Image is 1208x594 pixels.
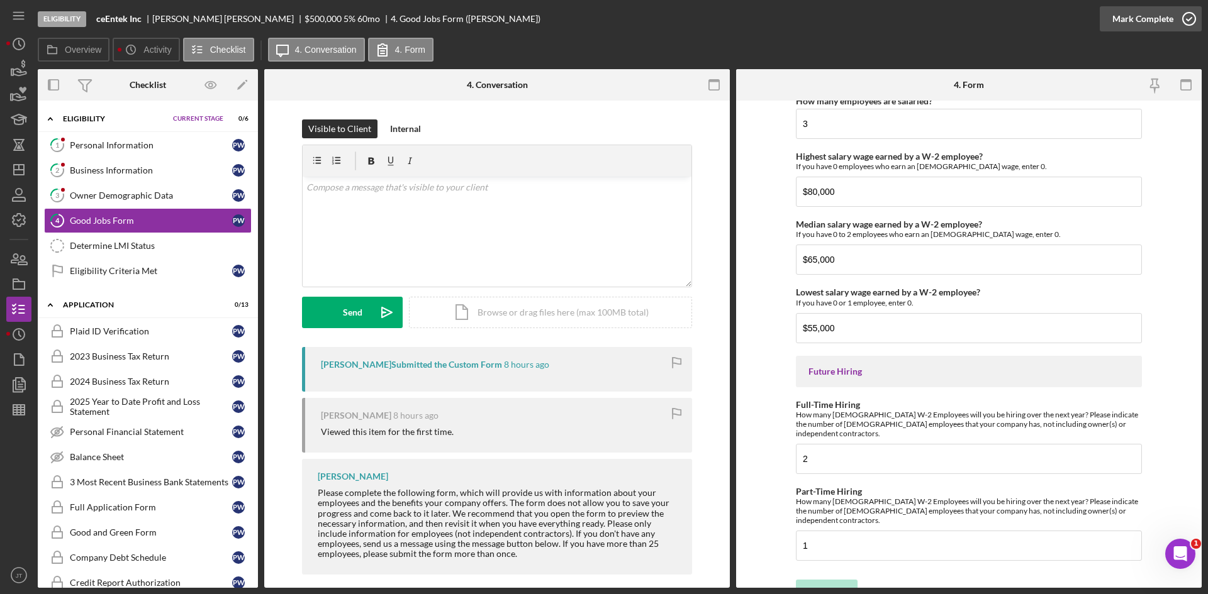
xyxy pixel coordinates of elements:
[65,45,101,55] label: Overview
[44,369,252,394] a: 2024 Business Tax ReturnPW
[305,13,342,24] span: $500,000
[1191,539,1201,549] span: 1
[70,377,232,387] div: 2024 Business Tax Return
[70,351,232,361] div: 2023 Business Tax Return
[70,553,232,563] div: Company Debt Schedule
[295,45,357,55] label: 4. Conversation
[318,471,388,481] div: [PERSON_NAME]
[38,11,86,27] div: Eligibility
[467,80,528,90] div: 4. Conversation
[70,326,232,336] div: Plaid ID Verification
[55,141,59,149] tspan: 1
[173,115,223,123] span: Current Stage
[796,162,1142,171] div: If you have 0 employees who earn an [DEMOGRAPHIC_DATA] wage, enter 0.
[391,14,540,24] div: 4. Good Jobs Form ([PERSON_NAME])
[232,576,245,589] div: P W
[70,502,232,512] div: Full Application Form
[70,140,232,150] div: Personal Information
[226,115,249,123] div: 0 / 6
[44,344,252,369] a: 2023 Business Tax ReturnPW
[796,486,862,497] label: Part-Time Hiring
[390,119,421,138] div: Internal
[44,394,252,419] a: 2025 Year to Date Profit and Loss StatementPW
[796,229,1142,239] div: If you have 0 to 2 employees who earn an [DEMOGRAPHIC_DATA] wage, enter 0.
[44,419,252,444] a: Personal Financial StatementPW
[954,80,984,90] div: 4. Form
[1112,6,1173,31] div: Mark Complete
[796,219,982,229] label: Median salary wage earned by a W-2 employee?
[321,360,502,370] div: [PERSON_NAME] Submitted the Custom Form
[44,133,252,158] a: 1Personal InformationPW
[232,214,245,227] div: P W
[321,427,454,437] div: Viewed this item for the first time.
[152,14,305,24] div: [PERSON_NAME] [PERSON_NAME]
[70,477,232,487] div: 3 Most Recent Business Bank Statements
[55,166,59,174] tspan: 2
[232,476,245,488] div: P W
[232,426,245,438] div: P W
[38,38,109,62] button: Overview
[796,497,1142,525] div: How many [DEMOGRAPHIC_DATA] W-2 Employees will you be hiring over the next year? Please indicate ...
[70,190,232,201] div: Owner Demographic Data
[1165,539,1195,569] iframe: Intercom live chat
[308,119,371,138] div: Visible to Client
[318,488,679,559] div: Please complete the following form, which will provide us with information about your employees a...
[796,96,932,106] label: How many employees are salaried?
[302,297,403,328] button: Send
[321,410,391,421] div: [PERSON_NAME]
[44,520,252,545] a: Good and Green FormPW
[302,119,377,138] button: Visible to Client
[55,216,60,224] tspan: 4
[232,139,245,151] div: P W
[63,115,167,123] div: Eligibility
[232,400,245,413] div: P W
[1100,6,1202,31] button: Mark Complete
[44,319,252,344] a: Plaid ID VerificationPW
[393,410,439,421] time: 2025-10-07 10:47
[395,45,425,55] label: 4. Form
[44,495,252,520] a: Full Application FormPW
[232,451,245,463] div: P W
[504,360,549,370] time: 2025-10-07 10:52
[44,258,252,283] a: Eligibility Criteria MetPW
[44,183,252,208] a: 3Owner Demographic DataPW
[796,410,1142,438] div: How many [DEMOGRAPHIC_DATA] W-2 Employees will you be hiring over the next year? Please indicate ...
[70,452,232,462] div: Balance Sheet
[232,501,245,514] div: P W
[210,45,246,55] label: Checklist
[368,38,433,62] button: 4. Form
[232,551,245,564] div: P W
[6,563,31,588] button: JT
[44,208,252,233] a: 4Good Jobs FormPW
[232,265,245,277] div: P W
[70,266,232,276] div: Eligibility Criteria Met
[357,14,380,24] div: 60 mo
[232,350,245,363] div: P W
[44,158,252,183] a: 2Business InformationPW
[796,399,860,410] label: Full-Time Hiring
[16,572,23,579] text: JT
[226,301,249,309] div: 0 / 13
[44,545,252,570] a: Company Debt SchedulePW
[796,298,1142,307] div: If you have 0 or 1 employee, enter 0.
[44,233,252,258] a: Determine LMI Status
[143,45,171,55] label: Activity
[268,38,365,62] button: 4. Conversation
[70,165,232,175] div: Business Information
[796,287,980,297] label: Lowest salary wage earned by a W-2 employee?
[232,375,245,388] div: P W
[808,366,1129,377] div: Future Hiring
[113,38,179,62] button: Activity
[384,119,427,138] button: Internal
[344,14,355,24] div: 5 %
[70,397,232,417] div: 2025 Year to Date Profit and Loss Statement
[70,427,232,437] div: Personal Financial Statement
[232,164,245,177] div: P W
[343,297,362,328] div: Send
[44,444,252,470] a: Balance SheetPW
[130,80,166,90] div: Checklist
[96,14,142,24] b: ceEntek Inc
[232,189,245,202] div: P W
[44,470,252,495] a: 3 Most Recent Business Bank StatementsPW
[63,301,217,309] div: Application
